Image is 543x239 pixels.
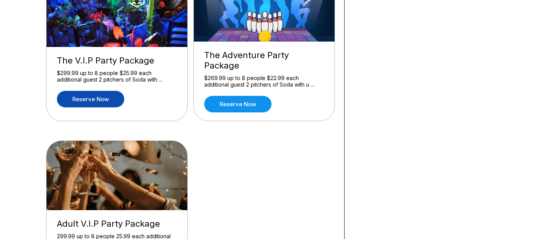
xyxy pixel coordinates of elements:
a: Reserve now [204,96,271,112]
div: The Adventure Party Package [204,50,324,71]
a: Reserve now [57,91,124,107]
div: $269.99 up to 8 people $22.99 each additional guest 2 pitchers of Soda with u ... [204,75,324,88]
img: Adult V.I.P Party Package [47,141,188,210]
div: $299.99 up to 8 people $25.99 each additional guest 2 pitchers of Soda with ... [57,70,177,83]
div: The V.I.P Party Package [57,55,177,66]
div: Adult V.I.P Party Package [57,219,177,229]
